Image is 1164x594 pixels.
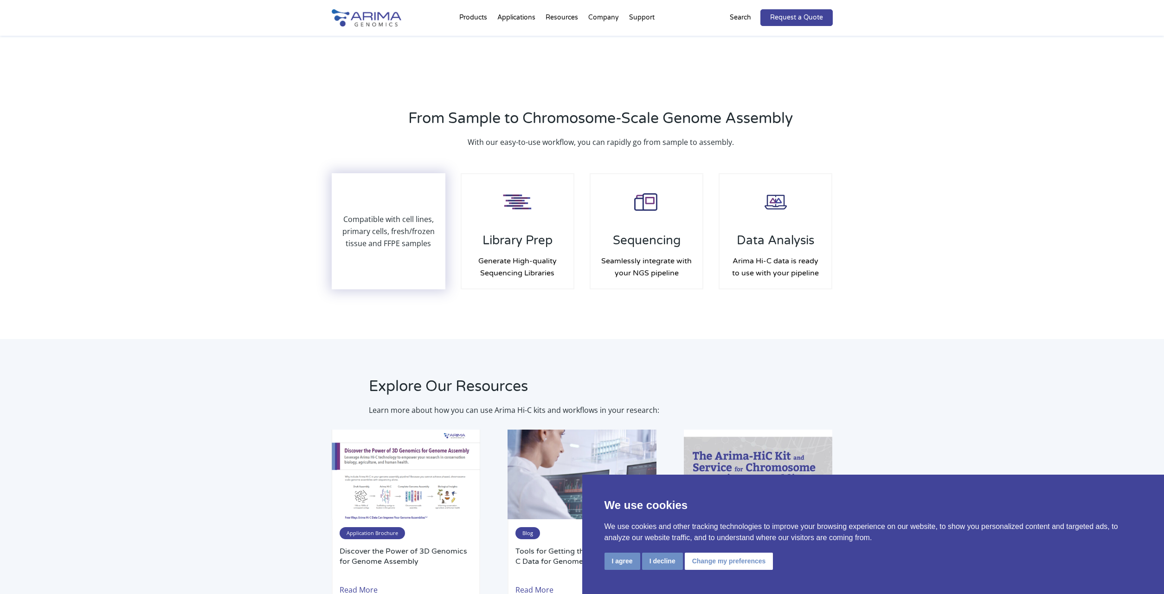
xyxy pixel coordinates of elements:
[332,9,401,26] img: Arima-Genomics-logo
[471,233,565,255] h3: Library Prep
[642,553,683,570] button: I decline
[684,430,832,519] img: B10F45A1-B03F-4255-B2E2-0C6E7D82317F_1_201_a-500x300.jpeg
[369,404,833,416] p: Learn more about how you can use Arima Hi-C kits and workflows in your research:
[471,255,565,279] h4: Generate High-quality Sequencing Libraries
[2,254,8,260] input: Other (please describe)
[11,205,33,214] span: Human
[340,546,472,577] a: Discover the Power of 3D Genomics for Genome Assembly
[600,255,694,279] h4: Seamlessly integrate with your NGS pipeline
[729,233,823,255] h3: Data Analysis
[369,136,833,148] p: With our easy-to-use workflow, you can rapidly go from sample to assembly.
[628,183,665,221] img: Sequencing-Step_Icon_Arima-Genomics.png
[369,108,833,136] h2: From Sample to Chromosome-Scale Genome Assembly
[2,230,8,236] input: Invertebrate animal
[332,430,480,519] img: Image-Discover-the-power-of-3D-genomics-for-genome-assembly-500x300.png
[605,497,1142,514] p: We use cookies
[2,242,8,248] input: Plant
[515,527,540,539] span: Blog
[333,213,445,249] p: Compatible with cell lines, primary cells, fresh/frozen tissue and FFPE samples
[605,553,640,570] button: I agree
[757,183,794,221] img: Data-Analysis-Step_Icon_Arima-Genomics.png
[600,233,694,255] h3: Sequencing
[515,546,648,577] a: Tools for Getting the Most Out of Hi-C Data for Genome Assemblies
[11,241,26,250] span: Plant
[2,218,8,224] input: Vertebrate animal
[2,206,8,212] input: Human
[760,9,833,26] a: Request a Quote
[11,217,67,226] span: Vertebrate animal
[508,430,656,519] img: Epigenetics-3-500x300.jpg
[729,255,823,279] h4: Arima Hi-C data is ready to use with your pipeline
[499,183,536,221] img: Library-Prep-Step_Icon_Arima-Genomics.png
[685,553,773,570] button: Change my preferences
[369,376,833,404] h2: Explore Our Resources
[730,12,751,24] p: Search
[11,229,72,238] span: Invertebrate animal
[340,527,405,539] span: Application Brochure
[605,521,1142,543] p: We use cookies and other tracking technologies to improve your browsing experience on our website...
[11,253,84,262] span: Other (please describe)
